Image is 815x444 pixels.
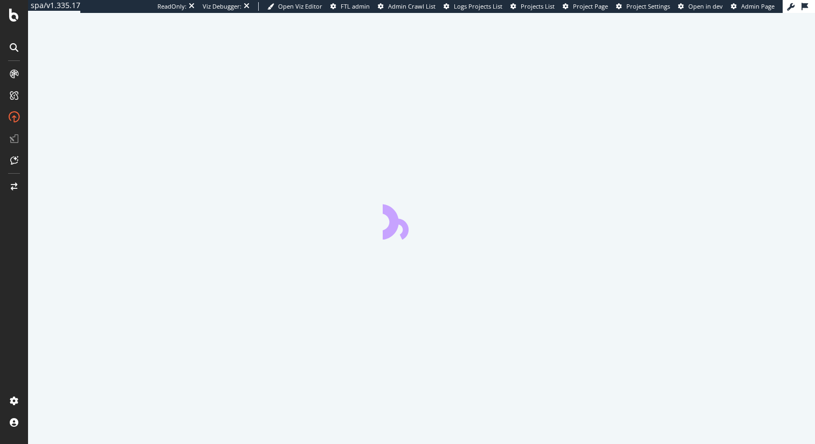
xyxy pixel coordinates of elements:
[383,201,460,240] div: animation
[388,2,436,10] span: Admin Crawl List
[454,2,502,10] span: Logs Projects List
[341,2,370,10] span: FTL admin
[157,2,187,11] div: ReadOnly:
[563,2,608,11] a: Project Page
[378,2,436,11] a: Admin Crawl List
[444,2,502,11] a: Logs Projects List
[267,2,322,11] a: Open Viz Editor
[678,2,723,11] a: Open in dev
[573,2,608,10] span: Project Page
[688,2,723,10] span: Open in dev
[626,2,670,10] span: Project Settings
[278,2,322,10] span: Open Viz Editor
[741,2,775,10] span: Admin Page
[510,2,555,11] a: Projects List
[521,2,555,10] span: Projects List
[731,2,775,11] a: Admin Page
[330,2,370,11] a: FTL admin
[616,2,670,11] a: Project Settings
[203,2,241,11] div: Viz Debugger:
